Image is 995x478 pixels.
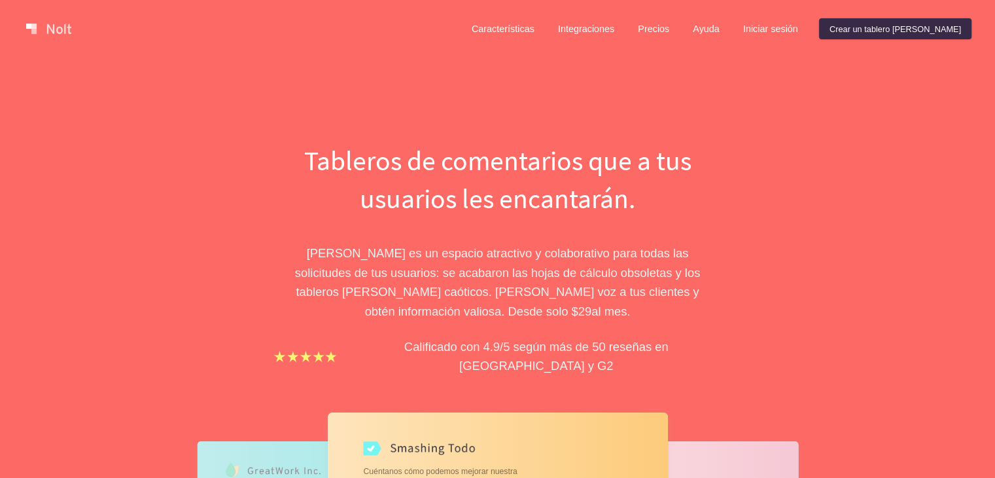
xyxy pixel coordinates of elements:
font: Crear un tablero [PERSON_NAME] [829,24,961,33]
font: Precios [638,24,669,35]
font: Iniciar sesión [743,24,798,35]
font: Ayuda [693,24,720,35]
font: al mes. [591,304,630,318]
font: Tableros de comentarios que a tus usuarios les encantarán. [304,143,691,215]
font: Calificado con 4.9/5 según más de 50 reseñas en [GEOGRAPHIC_DATA] y G2 [404,340,669,373]
img: stars.b067e34983.png [272,349,339,364]
font: Características [472,24,534,35]
font: 29 [578,304,591,318]
font: [PERSON_NAME] es un espacio atractivo y colaborativo para todas las solicitudes de tus usuarios: ... [295,246,701,318]
font: Integraciones [558,24,614,35]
